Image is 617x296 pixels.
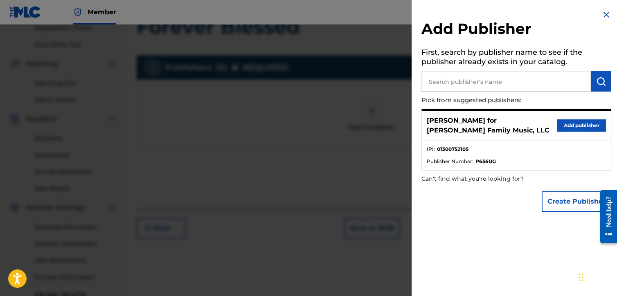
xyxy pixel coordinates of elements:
[421,92,565,109] p: Pick from suggested publishers:
[594,184,617,250] iframe: Resource Center
[596,76,606,86] img: Search Works
[437,146,468,153] strong: 01300752105
[576,257,617,296] iframe: Chat Widget
[421,170,565,187] p: Can't find what you're looking for?
[73,7,83,17] img: Top Rightsholder
[427,158,473,165] span: Publisher Number :
[557,119,606,132] button: Add publisher
[579,265,583,289] div: Drag
[542,191,611,212] button: Create Publisher
[421,71,591,92] input: Search publisher's name
[88,7,116,17] span: Member
[427,146,435,153] span: IPI :
[475,158,496,165] strong: P656UG
[427,116,557,135] p: [PERSON_NAME] for [PERSON_NAME] Family Music, LLC
[421,20,611,40] h2: Add Publisher
[10,6,41,18] img: MLC Logo
[421,45,611,71] h5: First, search by publisher name to see if the publisher already exists in your catalog.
